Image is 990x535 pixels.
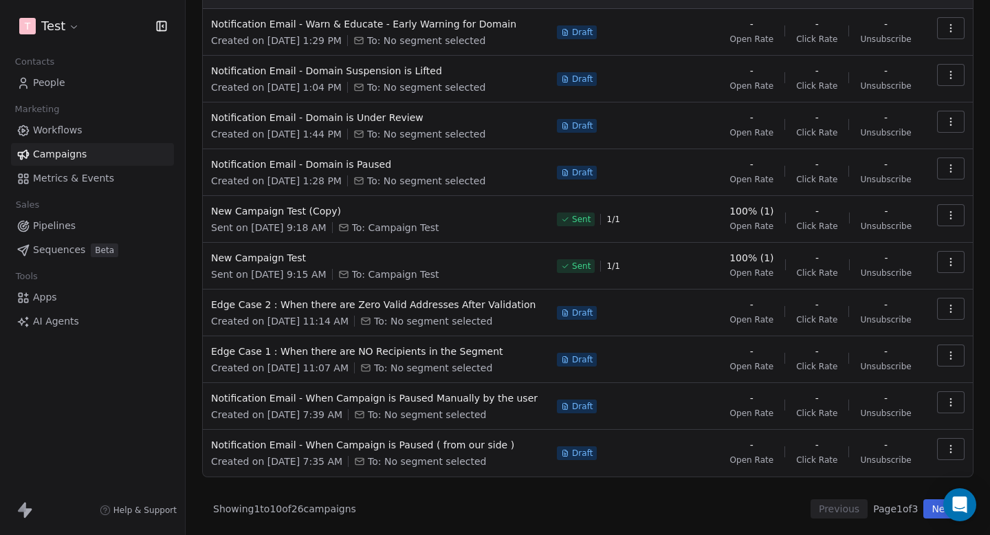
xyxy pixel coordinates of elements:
span: Workflows [33,123,82,138]
span: - [750,345,753,358]
span: Open Rate [730,127,774,138]
span: To: No segment selected [368,455,486,468]
button: Previous [811,499,868,518]
span: - [884,345,888,358]
span: Unsubscribe [860,314,911,325]
a: Help & Support [100,505,177,516]
span: - [750,157,753,171]
span: - [750,17,753,31]
span: Page 1 of 3 [873,502,918,516]
span: Apps [33,290,57,305]
span: - [750,391,753,405]
span: Draft [572,167,593,178]
span: Click Rate [797,221,838,232]
span: - [750,298,753,312]
span: Contacts [9,52,60,72]
span: Sent on [DATE] 9:15 AM [211,267,327,281]
span: Click Rate [796,455,837,466]
span: Unsubscribe [860,408,911,419]
span: Open Rate [730,455,774,466]
span: - [815,391,819,405]
a: Metrics & Events [11,167,174,190]
span: To: Campaign Test [352,221,439,234]
span: Created on [DATE] 1:44 PM [211,127,342,141]
span: T [25,19,31,33]
span: Notification Email - Domain is Paused [211,157,540,171]
a: Campaigns [11,143,174,166]
span: Unsubscribe [861,267,912,279]
span: - [884,438,888,452]
span: Unsubscribe [860,361,911,372]
span: Edge Case 1 : When there are NO Recipients in the Segment [211,345,540,358]
span: Created on [DATE] 11:07 AM [211,361,349,375]
span: - [884,204,888,218]
span: - [815,17,819,31]
span: To: No segment selected [368,408,486,422]
span: - [815,157,819,171]
span: 100% (1) [729,251,773,265]
span: - [750,64,753,78]
span: - [815,64,819,78]
span: Unsubscribe [860,127,911,138]
span: Draft [572,27,593,38]
span: Draft [572,401,593,412]
span: Open Rate [730,408,774,419]
span: Sent [572,214,591,225]
span: - [884,157,888,171]
span: Notification Email - Warn & Educate - Early Warning for Domain [211,17,540,31]
span: Open Rate [730,80,774,91]
span: People [33,76,65,90]
span: Created on [DATE] 1:04 PM [211,80,342,94]
span: Click Rate [796,174,837,185]
span: Open Rate [730,174,774,185]
span: - [815,298,819,312]
span: Notification Email - Domain is Under Review [211,111,540,124]
span: Sent [572,261,591,272]
span: - [815,204,819,218]
span: Sequences [33,243,85,257]
span: - [750,111,753,124]
span: Open Rate [730,314,774,325]
span: - [884,17,888,31]
button: TTest [16,14,82,38]
span: To: Campaign Test [352,267,439,281]
a: Apps [11,286,174,309]
span: 1 / 1 [606,214,619,225]
span: Click Rate [796,34,837,45]
span: New Campaign Test [211,251,540,265]
span: Metrics & Events [33,171,114,186]
span: - [815,251,819,265]
span: Draft [572,74,593,85]
span: Open Rate [730,361,774,372]
span: - [884,64,888,78]
span: Notification Email - When Campaign is Paused Manually by the user [211,391,540,405]
span: Sales [10,195,45,215]
span: New Campaign Test (Copy) [211,204,540,218]
span: AI Agents [33,314,79,329]
span: - [815,111,819,124]
span: Created on [DATE] 7:39 AM [211,408,342,422]
span: Click Rate [796,361,837,372]
a: People [11,72,174,94]
span: To: No segment selected [374,314,492,328]
span: Open Rate [730,267,774,279]
span: Draft [572,448,593,459]
span: 100% (1) [729,204,773,218]
span: Tools [10,266,43,287]
span: Unsubscribe [860,80,911,91]
span: Open Rate [730,34,774,45]
span: Unsubscribe [860,455,911,466]
span: Created on [DATE] 1:29 PM [211,34,342,47]
span: - [884,251,888,265]
span: Click Rate [796,80,837,91]
a: Workflows [11,119,174,142]
span: Notification Email - Domain Suspension is Lifted [211,64,540,78]
span: Marketing [9,99,65,120]
span: Created on [DATE] 7:35 AM [211,455,342,468]
span: To: No segment selected [367,127,485,141]
span: Click Rate [796,314,837,325]
span: - [815,345,819,358]
div: Open Intercom Messenger [943,488,976,521]
span: Edge Case 2 : When there are Zero Valid Addresses After Validation [211,298,540,312]
span: Beta [91,243,118,257]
